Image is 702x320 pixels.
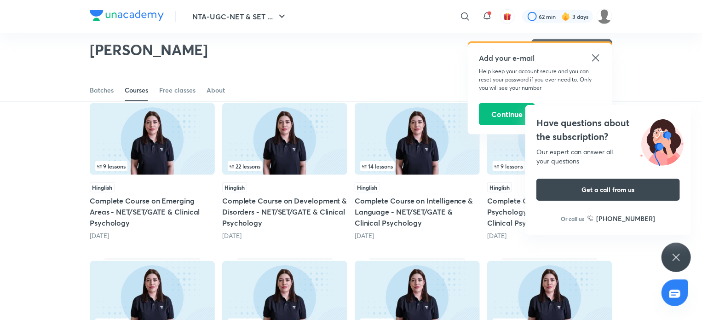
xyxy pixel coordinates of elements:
[503,12,512,21] img: avatar
[90,101,215,240] div: Complete Course on Emerging Areas - NET/SET/GATE & Clinical Psychology
[487,195,612,228] h5: Complete Course on Social Psychology - NET/SET/GATE & Clinical Psychology
[187,7,293,26] button: NTA-UGC-NET & SET ...
[355,231,480,240] div: 3 months ago
[360,161,474,171] div: infosection
[479,52,601,64] h5: Add your e-mail
[487,231,612,240] div: 3 months ago
[355,182,380,192] span: Hinglish
[230,163,260,169] span: 22 lessons
[536,179,680,201] button: Get a call from us
[493,161,607,171] div: left
[531,39,612,58] button: Follow
[500,9,515,24] button: avatar
[90,10,164,21] img: Company Logo
[222,195,347,228] h5: Complete Course on Development & Disorders - NET/SET/GATE & Clinical Psychology
[222,231,347,240] div: 2 months ago
[159,86,196,95] div: Free classes
[90,86,114,95] div: Batches
[90,79,114,101] a: Batches
[355,195,480,228] h5: Complete Course on Intelligence & Language - NET/SET/GATE & Clinical Psychology
[495,163,523,169] span: 9 lessons
[479,103,535,125] button: Continue
[97,163,126,169] span: 9 lessons
[228,161,342,171] div: infocontainer
[228,161,342,171] div: left
[355,101,480,240] div: Complete Course on Intelligence & Language - NET/SET/GATE & Clinical Psychology
[159,79,196,101] a: Free classes
[222,101,347,240] div: Complete Course on Development & Disorders - NET/SET/GATE & Clinical Psychology
[95,161,209,171] div: infocontainer
[597,214,656,223] h6: [PHONE_NUMBER]
[90,231,215,240] div: 2 months ago
[90,195,215,228] h5: Complete Course on Emerging Areas - NET/SET/GATE & Clinical Psychology
[125,86,148,95] div: Courses
[362,163,393,169] span: 14 lessons
[561,12,570,21] img: streak
[633,116,691,166] img: ttu_illustration_new.svg
[493,161,607,171] div: infocontainer
[228,161,342,171] div: infosection
[222,182,247,192] span: Hinglish
[536,116,680,144] h4: Have questions about the subscription?
[487,101,612,240] div: Complete Course on Social Psychology - NET/SET/GATE & Clinical Psychology
[487,103,612,175] img: Thumbnail
[487,182,512,192] span: Hinglish
[355,103,480,175] img: Thumbnail
[360,161,474,171] div: left
[360,161,474,171] div: infocontainer
[90,103,215,175] img: Thumbnail
[125,79,148,101] a: Courses
[597,9,612,24] img: Kumarica
[90,182,115,192] span: Hinglish
[90,41,208,59] h2: [PERSON_NAME]
[587,214,656,223] a: [PHONE_NUMBER]
[207,86,225,95] div: About
[561,215,585,223] p: Or call us
[95,161,209,171] div: infosection
[493,161,607,171] div: infosection
[90,10,164,23] a: Company Logo
[536,147,680,166] div: Our expert can answer all your questions
[95,161,209,171] div: left
[222,103,347,175] img: Thumbnail
[479,67,601,92] p: Help keep your account secure and you can reset your password if you ever need to. Only you will ...
[207,79,225,101] a: About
